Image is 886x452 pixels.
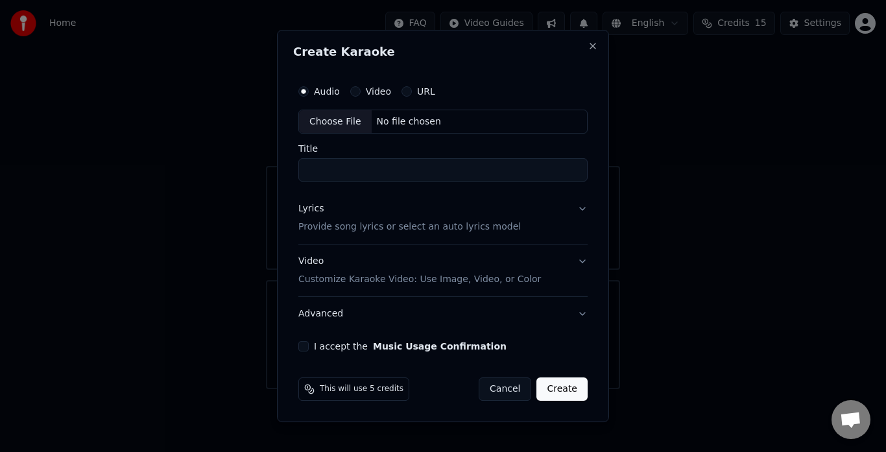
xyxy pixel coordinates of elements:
[298,273,541,286] p: Customize Karaoke Video: Use Image, Video, or Color
[298,297,588,331] button: Advanced
[314,342,507,351] label: I accept the
[298,221,521,234] p: Provide song lyrics or select an auto lyrics model
[298,256,541,287] div: Video
[298,203,324,216] div: Lyrics
[293,46,593,58] h2: Create Karaoke
[536,377,588,401] button: Create
[479,377,531,401] button: Cancel
[366,87,391,96] label: Video
[372,115,446,128] div: No file chosen
[299,110,372,134] div: Choose File
[298,145,588,154] label: Title
[314,87,340,96] label: Audio
[298,193,588,244] button: LyricsProvide song lyrics or select an auto lyrics model
[417,87,435,96] label: URL
[320,384,403,394] span: This will use 5 credits
[373,342,507,351] button: I accept the
[298,245,588,297] button: VideoCustomize Karaoke Video: Use Image, Video, or Color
